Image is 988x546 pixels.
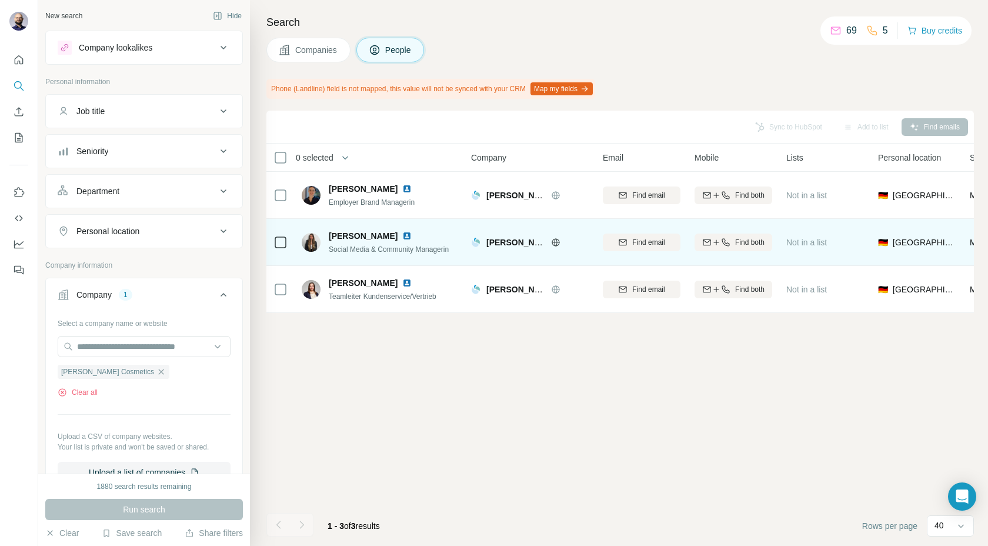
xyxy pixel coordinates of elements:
[58,431,231,442] p: Upload a CSV of company websites.
[329,277,398,289] span: [PERSON_NAME]
[46,281,242,314] button: Company1
[385,44,412,56] span: People
[76,145,108,157] div: Seniority
[878,152,941,164] span: Personal location
[46,217,242,245] button: Personal location
[45,527,79,539] button: Clear
[295,44,338,56] span: Companies
[46,34,242,62] button: Company lookalikes
[58,442,231,452] p: Your list is private and won't be saved or shared.
[9,208,28,229] button: Use Surfe API
[329,230,398,242] span: [PERSON_NAME]
[58,387,98,398] button: Clear all
[344,521,351,531] span: of
[45,260,243,271] p: Company information
[266,14,974,31] h4: Search
[402,278,412,288] img: LinkedIn logo
[46,137,242,165] button: Seniority
[603,152,623,164] span: Email
[878,284,888,295] span: 🇩🇪
[97,481,192,492] div: 1880 search results remaining
[862,520,917,532] span: Rows per page
[893,189,956,201] span: [GEOGRAPHIC_DATA]
[9,12,28,31] img: Avatar
[735,237,765,248] span: Find both
[328,521,380,531] span: results
[205,7,250,25] button: Hide
[9,127,28,148] button: My lists
[76,105,105,117] div: Job title
[46,97,242,125] button: Job title
[948,482,976,511] div: Open Intercom Messenger
[329,198,415,207] span: Employer Brand Managerin
[45,76,243,87] p: Personal information
[893,237,956,248] span: [GEOGRAPHIC_DATA]
[102,527,162,539] button: Save search
[79,42,152,54] div: Company lookalikes
[471,152,506,164] span: Company
[695,234,772,251] button: Find both
[302,186,321,205] img: Avatar
[695,281,772,298] button: Find both
[695,152,719,164] span: Mobile
[878,237,888,248] span: 🇩🇪
[329,292,436,301] span: Teamleiter Kundenservice/Vertrieb
[883,24,888,38] p: 5
[471,285,480,294] img: Logo of Dr. Massing Cosmetics
[58,462,231,483] button: Upload a list of companies
[402,184,412,194] img: LinkedIn logo
[786,152,803,164] span: Lists
[76,225,139,237] div: Personal location
[76,185,119,197] div: Department
[735,190,765,201] span: Find both
[471,191,480,200] img: Logo of Dr. Massing Cosmetics
[302,280,321,299] img: Avatar
[486,191,599,200] span: [PERSON_NAME] Cosmetics
[185,527,243,539] button: Share filters
[846,24,857,38] p: 69
[486,238,599,247] span: [PERSON_NAME] Cosmetics
[632,190,665,201] span: Find email
[9,259,28,281] button: Feedback
[46,177,242,205] button: Department
[9,101,28,122] button: Enrich CSV
[9,75,28,96] button: Search
[735,284,765,295] span: Find both
[61,367,154,377] span: [PERSON_NAME] Cosmetics
[471,238,480,247] img: Logo of Dr. Massing Cosmetics
[329,245,449,254] span: Social Media & Community Managerin
[58,314,231,329] div: Select a company name or website
[266,79,595,99] div: Phone (Landline) field is not mapped, this value will not be synced with your CRM
[786,191,827,200] span: Not in a list
[328,521,344,531] span: 1 - 3
[9,182,28,203] button: Use Surfe on LinkedIn
[786,238,827,247] span: Not in a list
[934,520,944,531] p: 40
[632,237,665,248] span: Find email
[119,289,132,300] div: 1
[893,284,956,295] span: [GEOGRAPHIC_DATA]
[9,49,28,71] button: Quick start
[351,521,356,531] span: 3
[486,285,599,294] span: [PERSON_NAME] Cosmetics
[907,22,962,39] button: Buy credits
[402,231,412,241] img: LinkedIn logo
[603,187,680,204] button: Find email
[302,233,321,252] img: Avatar
[878,189,888,201] span: 🇩🇪
[632,284,665,295] span: Find email
[329,183,398,195] span: [PERSON_NAME]
[45,11,82,21] div: New search
[695,187,772,204] button: Find both
[603,281,680,298] button: Find email
[9,234,28,255] button: Dashboard
[530,82,593,95] button: Map my fields
[603,234,680,251] button: Find email
[76,289,112,301] div: Company
[786,285,827,294] span: Not in a list
[296,152,333,164] span: 0 selected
